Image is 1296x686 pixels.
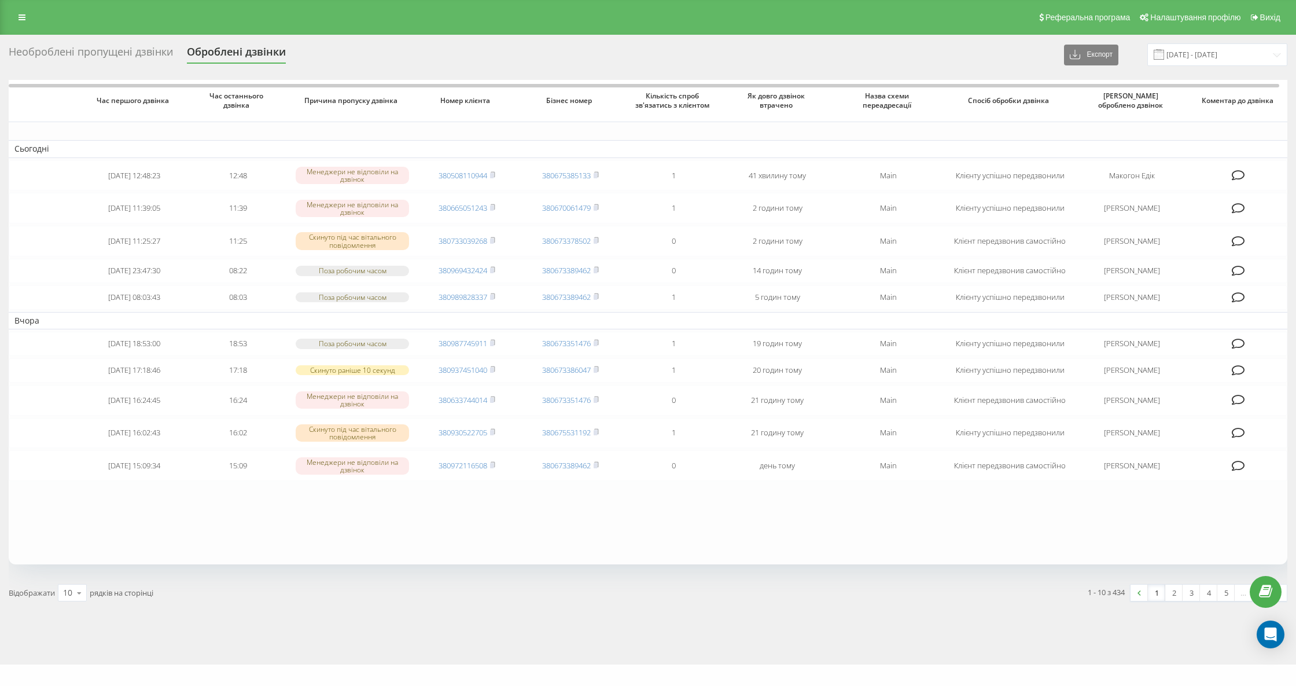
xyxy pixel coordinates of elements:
td: [PERSON_NAME] [1073,285,1191,310]
td: 0 [622,259,726,283]
span: Спосіб обробки дзвінка [959,96,1061,105]
td: 14 годин тому [726,259,829,283]
div: Необроблені пропущені дзвінки [9,46,173,64]
a: 5 [1217,585,1235,601]
td: 2 години тому [726,193,829,223]
td: 2 години тому [726,226,829,256]
a: 380930522705 [439,427,487,438]
span: Налаштування профілю [1150,13,1240,22]
div: 10 [63,587,72,599]
td: [DATE] 11:25:27 [83,226,186,256]
td: [DATE] 08:03:43 [83,285,186,310]
td: 15:09 [186,450,290,481]
span: [PERSON_NAME] оброблено дзвінок [1084,91,1180,109]
a: 3 [1183,585,1200,601]
div: Скинуто раніше 10 секунд [296,365,410,375]
td: Макогон Едік [1073,160,1191,191]
td: 1 [622,285,726,310]
a: 380673389462 [542,292,591,302]
div: Скинуто під час вітального повідомлення [296,424,410,442]
td: [PERSON_NAME] [1073,332,1191,356]
td: 18:53 [186,332,290,356]
td: Клієнт передзвонив самостійно [947,385,1073,416]
td: [PERSON_NAME] [1073,226,1191,256]
td: день тому [726,450,829,481]
td: Main [829,358,947,383]
td: 0 [622,450,726,481]
a: 380972116508 [439,460,487,471]
td: Main [829,418,947,449]
span: Реферальна програма [1045,13,1131,22]
td: [DATE] 16:02:43 [83,418,186,449]
td: Клієнт передзвонив самостійно [947,259,1073,283]
a: 380989828337 [439,292,487,302]
span: Коментар до дзвінка [1201,96,1277,105]
a: 380937451040 [439,365,487,375]
td: Клієнту успішно передзвонили [947,332,1073,356]
a: 380969432424 [439,265,487,276]
a: 4 [1200,585,1217,601]
div: 1 - 10 з 434 [1088,586,1125,598]
span: Номер клієнта [426,96,509,105]
a: 380665051243 [439,203,487,213]
td: [DATE] 11:39:05 [83,193,186,223]
td: 0 [622,385,726,416]
td: Вчора [9,312,1287,329]
a: 380670061479 [542,203,591,213]
td: [PERSON_NAME] [1073,418,1191,449]
td: Main [829,285,947,310]
span: Вихід [1260,13,1280,22]
div: Менеджери не відповіли на дзвінок [296,167,410,184]
td: 5 годин тому [726,285,829,310]
td: Main [829,450,947,481]
td: 1 [622,358,726,383]
div: Оброблені дзвінки [187,46,286,64]
td: Main [829,259,947,283]
div: Менеджери не відповіли на дзвінок [296,457,410,475]
td: 11:39 [186,193,290,223]
td: [PERSON_NAME] [1073,193,1191,223]
td: [PERSON_NAME] [1073,450,1191,481]
div: Поза робочим часом [296,266,410,276]
td: 12:48 [186,160,290,191]
a: 380673386047 [542,365,591,375]
span: Бізнес номер [529,96,612,105]
a: 1 [1148,585,1165,601]
td: [DATE] 18:53:00 [83,332,186,356]
td: Main [829,385,947,416]
a: 2 [1165,585,1183,601]
td: Клієнту успішно передзвонили [947,193,1073,223]
td: Клієнту успішно передзвонили [947,418,1073,449]
td: 11:25 [186,226,290,256]
a: 380675385133 [542,170,591,181]
td: Main [829,226,947,256]
td: 16:24 [186,385,290,416]
td: 16:02 [186,418,290,449]
a: 380673389462 [542,265,591,276]
a: 380673351476 [542,338,591,348]
div: Менеджери не відповіли на дзвінок [296,391,410,409]
td: 17:18 [186,358,290,383]
a: 380508110944 [439,170,487,181]
span: Причина пропуску дзвінка [301,96,403,105]
span: рядків на сторінці [90,588,153,598]
button: Експорт [1064,45,1118,65]
td: [DATE] 16:24:45 [83,385,186,416]
a: 380673389462 [542,460,591,471]
td: Клієнт передзвонив самостійно [947,226,1073,256]
td: 1 [622,418,726,449]
td: Клієнту успішно передзвонили [947,160,1073,191]
a: 380733039268 [439,236,487,246]
td: 1 [622,332,726,356]
td: 41 хвилину тому [726,160,829,191]
a: 380675531192 [542,427,591,438]
td: Клієнту успішно передзвонили [947,285,1073,310]
div: Open Intercom Messenger [1257,621,1284,648]
td: [PERSON_NAME] [1073,385,1191,416]
td: [DATE] 17:18:46 [83,358,186,383]
td: 1 [622,193,726,223]
span: Як довго дзвінок втрачено [736,91,819,109]
td: [DATE] 12:48:23 [83,160,186,191]
div: Поза робочим часом [296,339,410,348]
td: [DATE] 23:47:30 [83,259,186,283]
